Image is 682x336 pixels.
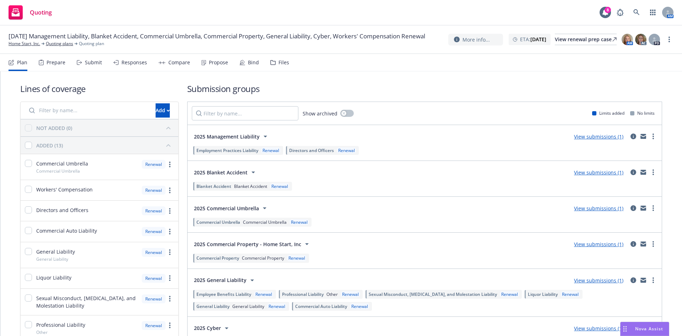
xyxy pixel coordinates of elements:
[289,147,334,153] span: Directors and Officers
[639,204,648,212] a: mail
[36,206,88,214] span: Directors and Officers
[192,129,272,143] button: 2025 Management Liability
[649,276,657,284] a: more
[36,124,72,132] div: NOT ADDED (0)
[196,183,231,189] span: Blanket Accident
[166,160,174,169] a: more
[166,207,174,215] a: more
[234,183,267,189] span: Blanket Accident
[36,168,80,174] span: Commercial Umbrella
[639,276,648,284] a: mail
[248,60,259,65] div: Bind
[46,40,73,47] a: Quoting plans
[649,204,657,212] a: more
[574,325,623,332] a: View submissions (1)
[6,2,55,22] a: Quoting
[142,321,166,330] div: Renewal
[649,132,657,141] a: more
[635,34,646,45] img: photo
[232,303,264,309] span: General Liability
[194,240,301,248] span: 2025 Commercial Property - Home Start, Inc
[36,140,174,151] button: ADDED (13)
[20,83,179,94] h1: Lines of coverage
[166,294,174,303] a: more
[289,219,309,225] div: Renewal
[621,322,629,336] div: Drag to move
[635,326,663,332] span: Nova Assist
[592,110,624,116] div: Limits added
[156,103,170,118] button: Add
[629,276,638,284] a: circleInformation
[270,183,289,189] div: Renewal
[142,186,166,195] div: Renewal
[630,110,655,116] div: No limits
[574,205,623,212] a: View submissions (1)
[196,303,229,309] span: General Liability
[448,34,503,45] button: More info...
[243,219,287,225] span: Commercial Umbrella
[194,324,221,332] span: 2025 Cyber
[574,277,623,284] a: View submissions (1)
[242,255,284,261] span: Commercial Property
[613,5,627,20] a: Report a Bug
[605,7,611,13] div: 8
[462,36,490,43] span: More info...
[192,237,313,251] button: 2025 Commercial Property - Home Start, Inc
[196,255,239,261] span: Commercial Property
[166,248,174,256] a: more
[9,40,40,47] a: Home Start, Inc.
[166,186,174,195] a: more
[369,291,497,297] span: Sexual Misconduct, [MEDICAL_DATA], and Molestation Liability
[341,291,360,297] div: Renewal
[282,291,324,297] span: Professional Liability
[79,40,104,47] span: Quoting plan
[142,248,166,257] div: Renewal
[142,160,166,169] div: Renewal
[350,303,369,309] div: Renewal
[9,32,425,40] span: [DATE] Management Liability, Blanket Accident, Commercial Umbrella, Commercial Property, General ...
[36,256,68,262] span: General Liability
[194,169,248,176] span: 2025 Blanket Accident
[622,34,633,45] img: photo
[326,291,338,297] span: Other
[520,36,546,43] span: ETA :
[168,60,190,65] div: Compare
[194,276,247,284] span: 2025 General Liability
[192,165,260,179] button: 2025 Blanket Accident
[85,60,102,65] div: Submit
[192,201,271,215] button: 2025 Commercial Umbrella
[142,206,166,215] div: Renewal
[36,122,174,134] button: NOT ADDED (0)
[295,303,347,309] span: Commercial Auto Liability
[303,110,337,117] span: Show archived
[561,291,580,297] div: Renewal
[194,133,260,140] span: 2025 Management Liability
[629,204,638,212] a: circleInformation
[629,240,638,248] a: circleInformation
[36,186,93,193] span: Workers' Compensation
[17,60,27,65] div: Plan
[36,142,63,149] div: ADDED (13)
[649,240,657,248] a: more
[620,322,669,336] button: Nova Assist
[156,104,170,117] div: Add
[194,205,259,212] span: 2025 Commercial Umbrella
[574,241,623,248] a: View submissions (1)
[639,168,648,177] a: mail
[187,83,662,94] h1: Submission groups
[639,240,648,248] a: mail
[142,274,166,283] div: Renewal
[142,227,166,236] div: Renewal
[574,133,623,140] a: View submissions (1)
[166,227,174,236] a: more
[30,10,52,15] span: Quoting
[196,291,251,297] span: Employee Benefits Liability
[192,321,233,335] button: 2025 Cyber
[629,168,638,177] a: circleInformation
[121,60,147,65] div: Responses
[629,5,644,20] a: Search
[337,147,356,153] div: Renewal
[254,291,274,297] div: Renewal
[267,303,287,309] div: Renewal
[555,34,617,45] div: View renewal prep case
